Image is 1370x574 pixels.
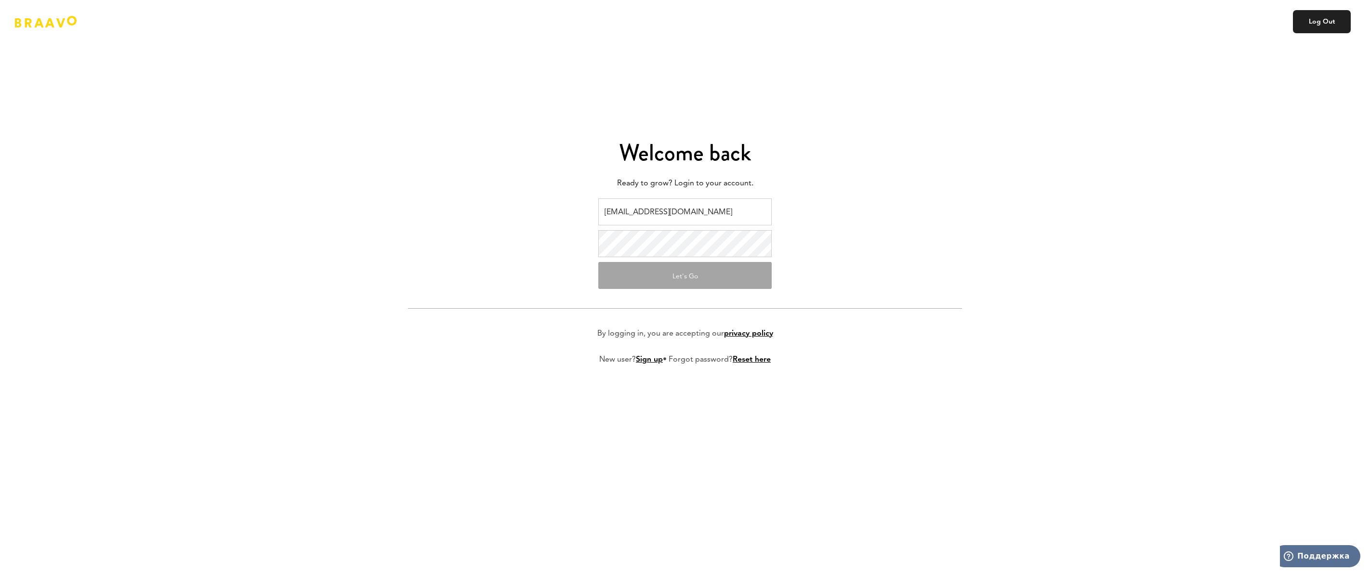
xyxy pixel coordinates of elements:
[636,356,663,364] a: Sign up
[598,198,772,225] input: Email
[408,176,962,191] p: Ready to grow? Login to your account.
[1280,545,1360,569] iframe: Открывает виджет для поиска дополнительной информации
[1293,10,1351,33] a: Log Out
[619,136,751,169] span: Welcome back
[597,328,773,339] p: By logging in, you are accepting our
[724,330,773,338] a: privacy policy
[598,262,772,289] button: Let's Go
[733,356,771,364] a: Reset here
[599,354,771,365] p: New user? • Forgot password?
